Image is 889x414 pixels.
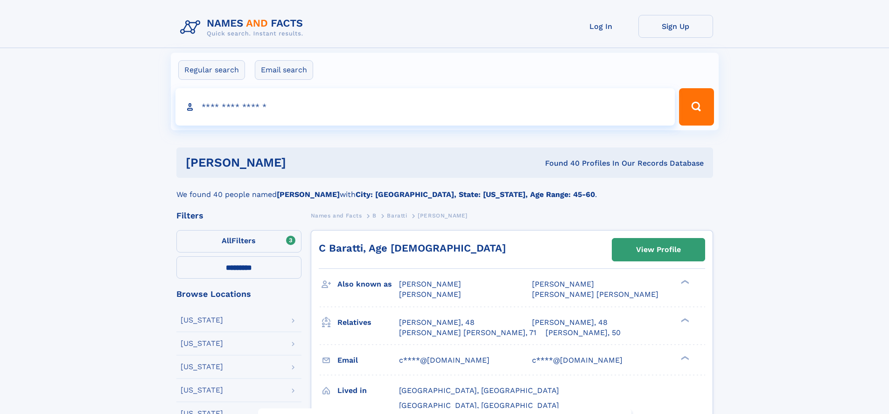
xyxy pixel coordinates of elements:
[178,60,245,80] label: Regular search
[612,239,705,261] a: View Profile
[356,190,595,199] b: City: [GEOGRAPHIC_DATA], State: [US_STATE], Age Range: 45-60
[277,190,340,199] b: [PERSON_NAME]
[387,210,407,221] a: Baratti
[337,352,399,368] h3: Email
[181,386,223,394] div: [US_STATE]
[387,212,407,219] span: Baratti
[181,363,223,371] div: [US_STATE]
[176,15,311,40] img: Logo Names and Facts
[176,211,301,220] div: Filters
[372,212,377,219] span: B
[399,317,475,328] a: [PERSON_NAME], 48
[255,60,313,80] label: Email search
[176,230,301,253] label: Filters
[311,210,362,221] a: Names and Facts
[222,236,231,245] span: All
[337,383,399,399] h3: Lived in
[399,328,536,338] a: [PERSON_NAME] [PERSON_NAME], 71
[564,15,638,38] a: Log In
[176,290,301,298] div: Browse Locations
[319,242,506,254] a: C Baratti, Age [DEMOGRAPHIC_DATA]
[175,88,675,126] input: search input
[186,157,416,168] h1: [PERSON_NAME]
[638,15,713,38] a: Sign Up
[546,328,621,338] a: [PERSON_NAME], 50
[399,386,559,395] span: [GEOGRAPHIC_DATA], [GEOGRAPHIC_DATA]
[532,280,594,288] span: [PERSON_NAME]
[337,276,399,292] h3: Also known as
[399,290,461,299] span: [PERSON_NAME]
[418,212,468,219] span: [PERSON_NAME]
[679,279,690,285] div: ❯
[532,290,658,299] span: [PERSON_NAME] [PERSON_NAME]
[337,315,399,330] h3: Relatives
[679,317,690,323] div: ❯
[181,316,223,324] div: [US_STATE]
[372,210,377,221] a: B
[532,317,608,328] a: [PERSON_NAME], 48
[415,158,704,168] div: Found 40 Profiles In Our Records Database
[176,178,713,200] div: We found 40 people named with .
[679,355,690,361] div: ❯
[399,280,461,288] span: [PERSON_NAME]
[399,401,559,410] span: [GEOGRAPHIC_DATA], [GEOGRAPHIC_DATA]
[636,239,681,260] div: View Profile
[679,88,714,126] button: Search Button
[181,340,223,347] div: [US_STATE]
